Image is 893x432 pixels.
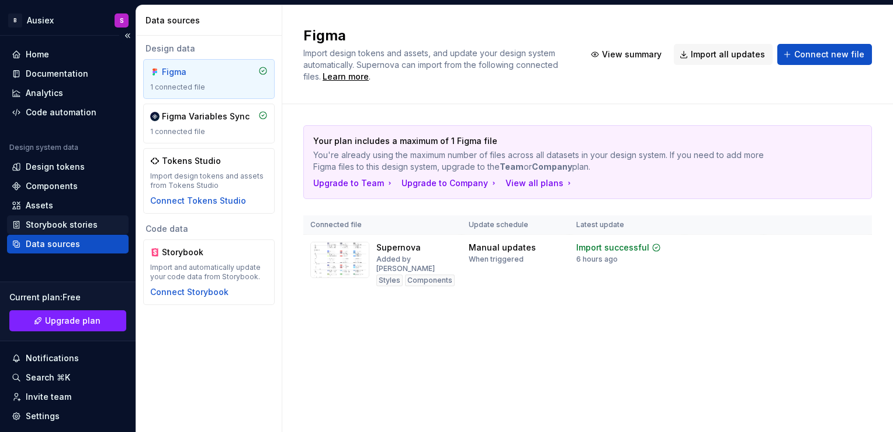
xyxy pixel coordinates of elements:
div: Storybook stories [26,219,98,231]
div: Data sources [26,238,80,250]
div: Supernova [376,242,421,253]
button: Upgrade to Company [401,177,499,189]
div: Import successful [576,242,649,253]
div: Code automation [26,107,96,118]
button: Connect new file [777,44,872,65]
div: 1 connected file [150,83,268,92]
div: 1 connected file [150,127,268,136]
a: Components [7,177,129,196]
a: Tokens StudioImport design tokens and assets from Tokens StudioConnect Tokens Studio [143,148,275,214]
a: Design tokens [7,157,129,176]
div: Settings [26,410,60,422]
div: When triggered [469,255,524,264]
div: Design data [143,43,275,54]
a: Invite team [7,388,129,406]
div: Assets [26,200,53,211]
div: Current plan : Free [9,292,126,303]
div: Ausiex [27,15,54,26]
a: Documentation [7,64,129,83]
a: Settings [7,407,129,426]
th: Connected file [303,215,462,235]
span: . [321,73,371,81]
span: Import design tokens and assets, and update your design system automatically. Supernova can impor... [303,48,560,81]
div: B [8,13,22,28]
a: Figma1 connected file [143,59,275,99]
button: Connect Tokens Studio [150,195,246,207]
h2: Figma [303,26,571,45]
div: Import and automatically update your code data from Storybook. [150,263,268,282]
div: Components [405,275,455,286]
div: Home [26,49,49,60]
a: Storybook stories [7,215,129,234]
button: View all plans [506,177,574,189]
button: Upgrade to Team [313,177,394,189]
a: Learn more [323,71,369,83]
div: Manual updates [469,242,536,253]
div: 6 hours ago [576,255,618,264]
button: Search ⌘K [7,368,129,387]
th: Latest update [569,215,685,235]
button: Notifications [7,349,129,368]
button: View summary [585,44,669,65]
a: Data sources [7,235,129,253]
p: You're already using the maximum number of files across all datasets in your design system. If yo... [313,149,780,173]
div: Design tokens [26,161,85,173]
div: Styles [376,275,403,286]
a: StorybookImport and automatically update your code data from Storybook.Connect Storybook [143,239,275,305]
b: Team [500,162,524,172]
button: Import all updates [674,44,773,65]
button: Collapse sidebar [119,28,136,44]
div: Storybook [162,246,218,258]
span: Connect new file [794,49,864,60]
div: Analytics [26,87,63,99]
th: Update schedule [462,215,569,235]
div: Code data [143,223,275,235]
a: Home [7,45,129,64]
div: Added by [PERSON_NAME] [376,255,455,273]
span: Import all updates [691,49,765,60]
p: Your plan includes a maximum of 1 Figma file [313,135,780,147]
a: Upgrade plan [9,310,126,331]
b: Company [532,162,572,172]
a: Figma Variables Sync1 connected file [143,104,275,143]
div: Invite team [26,391,71,403]
div: Notifications [26,352,79,364]
div: Documentation [26,68,88,80]
div: Data sources [146,15,277,26]
div: Tokens Studio [162,155,221,167]
div: Figma [162,66,218,78]
div: Components [26,180,78,192]
button: BAusiexS [2,8,133,33]
span: View summary [602,49,662,60]
div: Design system data [9,143,78,152]
div: Search ⌘K [26,372,70,383]
button: Connect Storybook [150,286,229,298]
a: Assets [7,196,129,215]
span: Upgrade plan [45,315,101,327]
a: Analytics [7,84,129,102]
a: Code automation [7,103,129,122]
div: Import design tokens and assets from Tokens Studio [150,172,268,190]
div: S [120,16,124,25]
div: Figma Variables Sync [162,111,250,122]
